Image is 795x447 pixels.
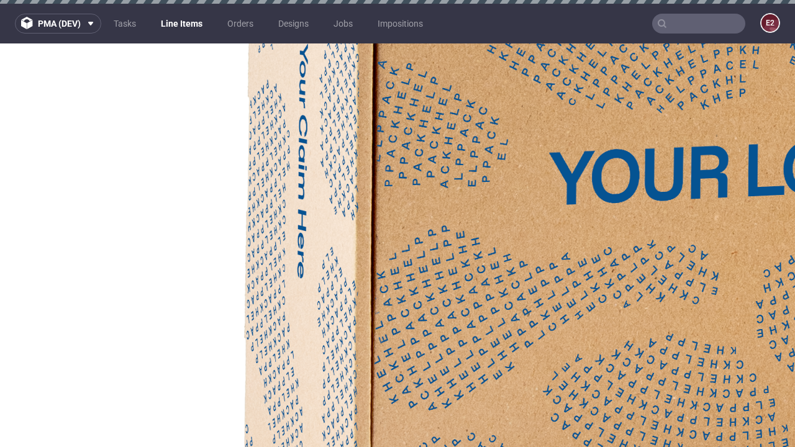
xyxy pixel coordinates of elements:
[761,14,779,32] figcaption: e2
[38,19,81,28] span: pma (dev)
[271,14,316,34] a: Designs
[15,14,101,34] button: pma (dev)
[220,14,261,34] a: Orders
[153,14,210,34] a: Line Items
[370,14,430,34] a: Impositions
[326,14,360,34] a: Jobs
[106,14,143,34] a: Tasks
